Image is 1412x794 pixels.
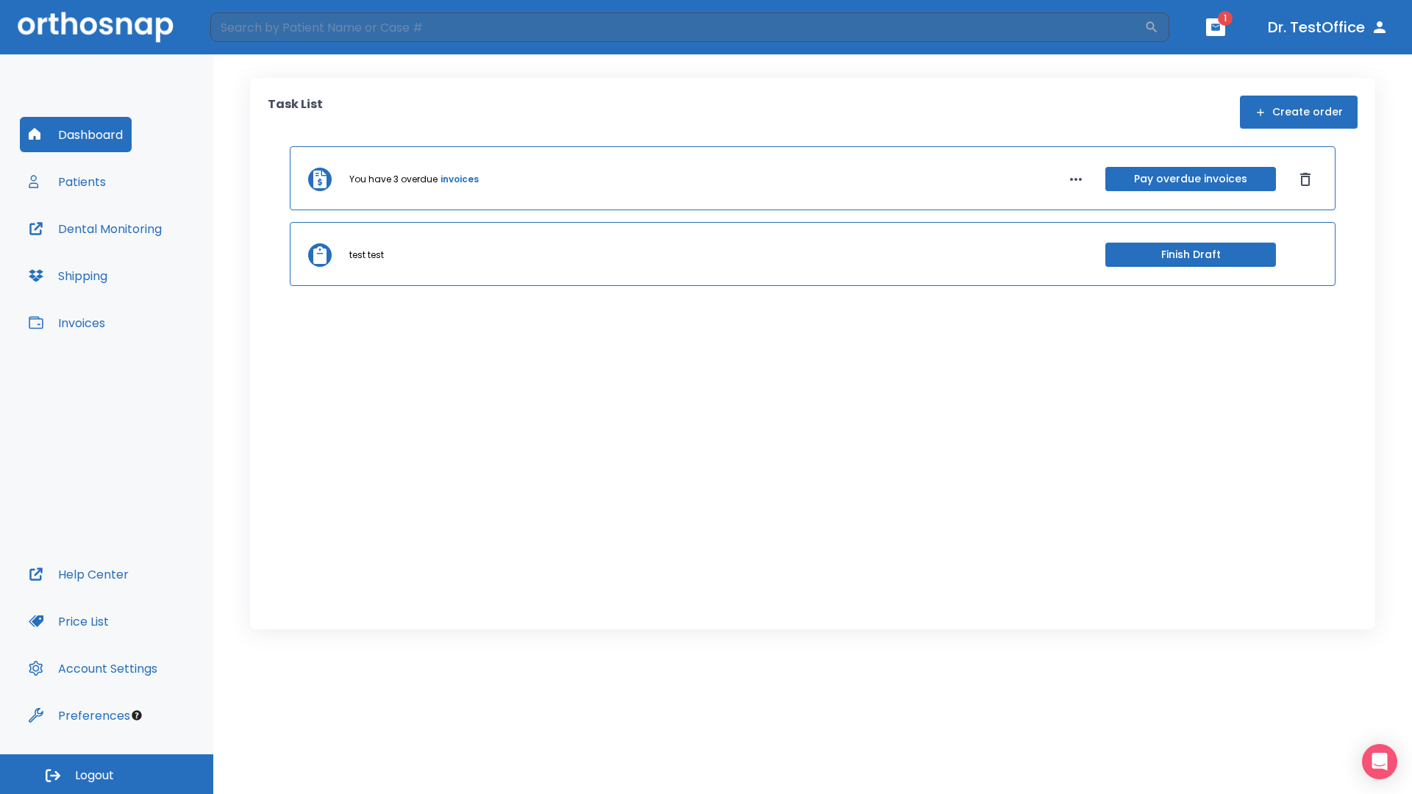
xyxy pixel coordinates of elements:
img: Orthosnap [18,12,174,42]
a: invoices [441,173,479,186]
p: Task List [268,96,323,129]
button: Shipping [20,258,116,293]
button: Patients [20,164,115,199]
button: Account Settings [20,651,166,686]
p: You have 3 overdue [349,173,438,186]
button: Invoices [20,305,114,340]
button: Pay overdue invoices [1105,167,1276,191]
button: Dental Monitoring [20,211,171,246]
span: Logout [75,768,114,784]
span: 1 [1218,11,1233,26]
input: Search by Patient Name or Case # [210,12,1144,42]
button: Preferences [20,698,139,733]
button: Dismiss [1294,168,1317,191]
div: Open Intercom Messenger [1362,744,1397,779]
button: Help Center [20,557,138,592]
button: Dashboard [20,117,132,152]
div: Tooltip anchor [130,709,143,722]
p: test test [349,248,384,262]
button: Create order [1240,96,1358,129]
button: Price List [20,604,118,639]
button: Dr. TestOffice [1262,14,1394,40]
button: Finish Draft [1105,243,1276,267]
